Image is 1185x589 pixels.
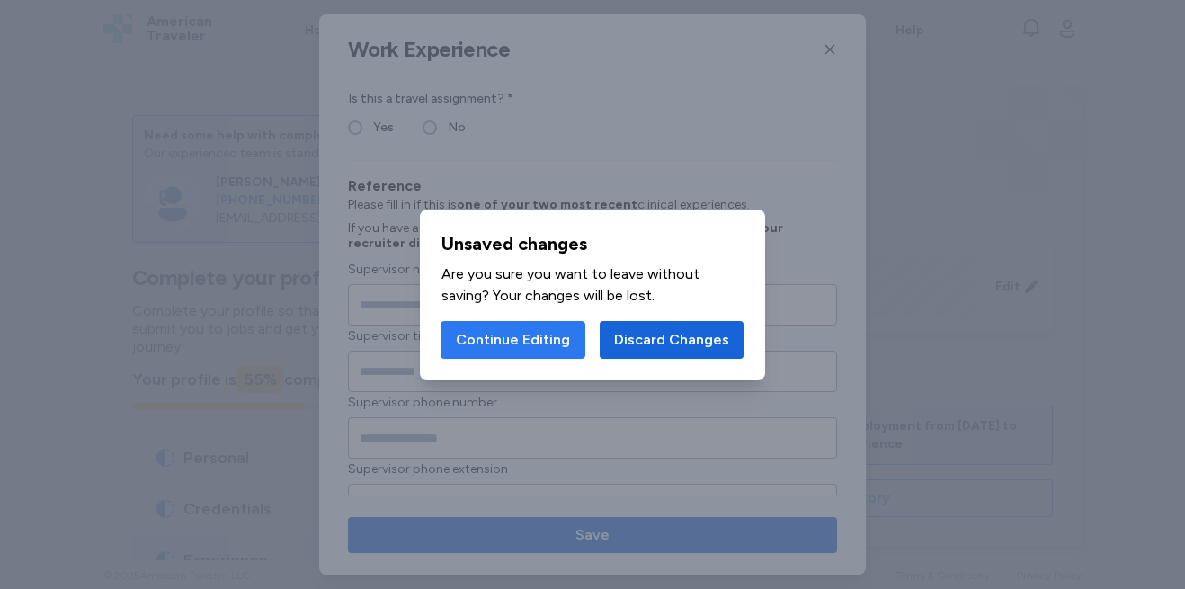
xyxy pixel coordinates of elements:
[614,329,729,351] span: Discard Changes
[441,231,744,256] div: Unsaved changes
[441,321,585,359] button: Continue Editing
[456,329,570,351] span: Continue Editing
[600,321,744,359] button: Discard Changes
[441,263,744,307] div: Are you sure you want to leave without saving? Your changes will be lost.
